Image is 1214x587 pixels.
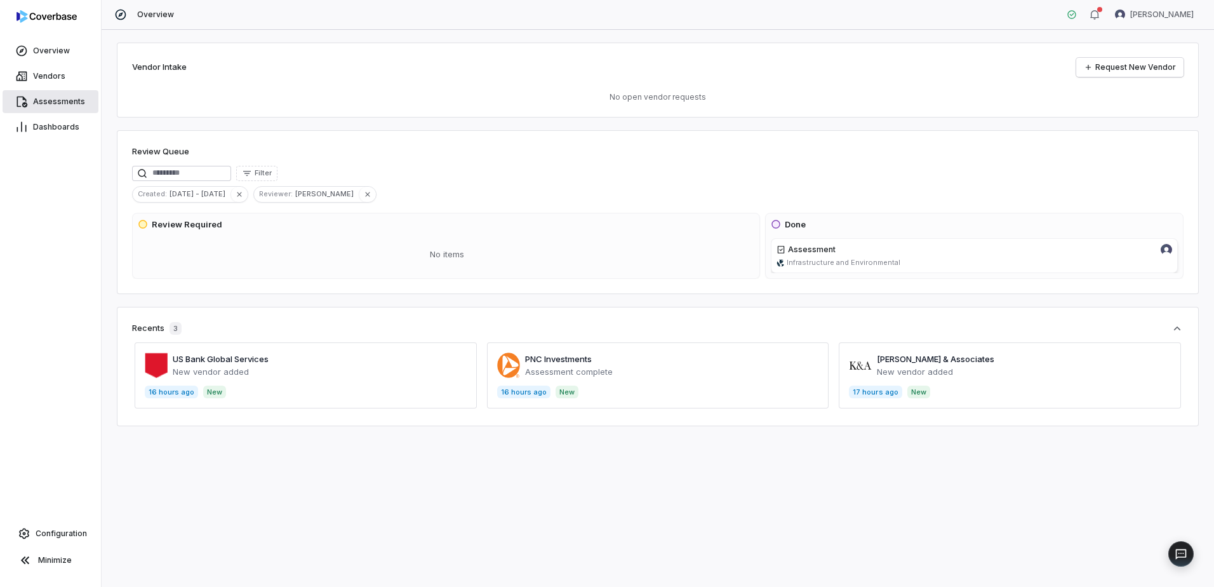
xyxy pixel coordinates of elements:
[36,529,87,539] span: Configuration
[3,39,98,62] a: Overview
[33,71,65,81] span: Vendors
[170,322,182,335] span: 3
[525,354,592,364] a: PNC Investments
[33,97,85,107] span: Assessments
[133,188,170,199] span: Created :
[236,166,277,181] button: Filter
[38,555,72,565] span: Minimize
[173,354,269,364] a: US Bank Global Services
[132,322,1184,335] button: Recents3
[255,168,272,178] span: Filter
[137,10,174,20] span: Overview
[5,548,96,573] button: Minimize
[170,188,230,199] span: [DATE] - [DATE]
[295,188,359,199] span: [PERSON_NAME]
[33,122,79,132] span: Dashboards
[33,46,70,56] span: Overview
[1076,58,1184,77] a: Request New Vendor
[132,61,187,74] h2: Vendor Intake
[17,10,77,23] img: logo-D7KZi-bG.svg
[877,354,994,364] a: [PERSON_NAME] & Associates
[3,116,98,138] a: Dashboards
[132,145,189,158] h1: Review Queue
[785,219,806,231] h3: Done
[3,65,98,88] a: Vendors
[132,322,182,335] div: Recents
[3,90,98,113] a: Assessments
[788,245,836,254] span: Assessment
[138,238,757,271] div: No items
[1107,5,1201,24] button: Kourtney Shields avatar[PERSON_NAME]
[5,522,96,545] a: Configuration
[132,92,1184,102] p: No open vendor requests
[254,188,295,199] span: Reviewer :
[152,219,222,231] h3: Review Required
[1130,10,1194,20] span: [PERSON_NAME]
[1161,244,1172,255] img: Kourtney Shields avatar
[771,238,1178,273] a: AssessmentKourtney Shields avatarienconsult.comInfrastructure and Environmental
[1115,10,1125,20] img: Kourtney Shields avatar
[787,258,900,267] span: Infrastructure and Environmental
